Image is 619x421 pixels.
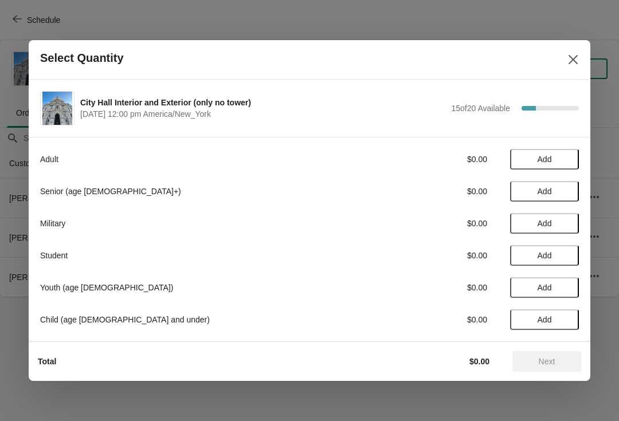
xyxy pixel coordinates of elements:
[538,315,552,324] span: Add
[510,181,579,202] button: Add
[381,314,487,325] div: $0.00
[563,49,583,70] button: Close
[381,218,487,229] div: $0.00
[510,213,579,234] button: Add
[538,251,552,260] span: Add
[40,282,358,293] div: Youth (age [DEMOGRAPHIC_DATA])
[40,250,358,261] div: Student
[538,155,552,164] span: Add
[40,218,358,229] div: Military
[40,52,124,65] h2: Select Quantity
[538,187,552,196] span: Add
[510,245,579,266] button: Add
[451,104,510,113] span: 15 of 20 Available
[381,154,487,165] div: $0.00
[381,282,487,293] div: $0.00
[40,154,358,165] div: Adult
[510,277,579,298] button: Add
[381,250,487,261] div: $0.00
[40,314,358,325] div: Child (age [DEMOGRAPHIC_DATA] and under)
[381,186,487,197] div: $0.00
[80,97,445,108] span: City Hall Interior and Exterior (only no tower)
[38,357,56,366] strong: Total
[40,186,358,197] div: Senior (age [DEMOGRAPHIC_DATA]+)
[510,309,579,330] button: Add
[80,108,445,120] span: [DATE] 12:00 pm America/New_York
[510,149,579,170] button: Add
[538,283,552,292] span: Add
[538,219,552,228] span: Add
[469,357,489,366] strong: $0.00
[42,92,73,125] img: City Hall Interior and Exterior (only no tower) | | August 19 | 12:00 pm America/New_York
